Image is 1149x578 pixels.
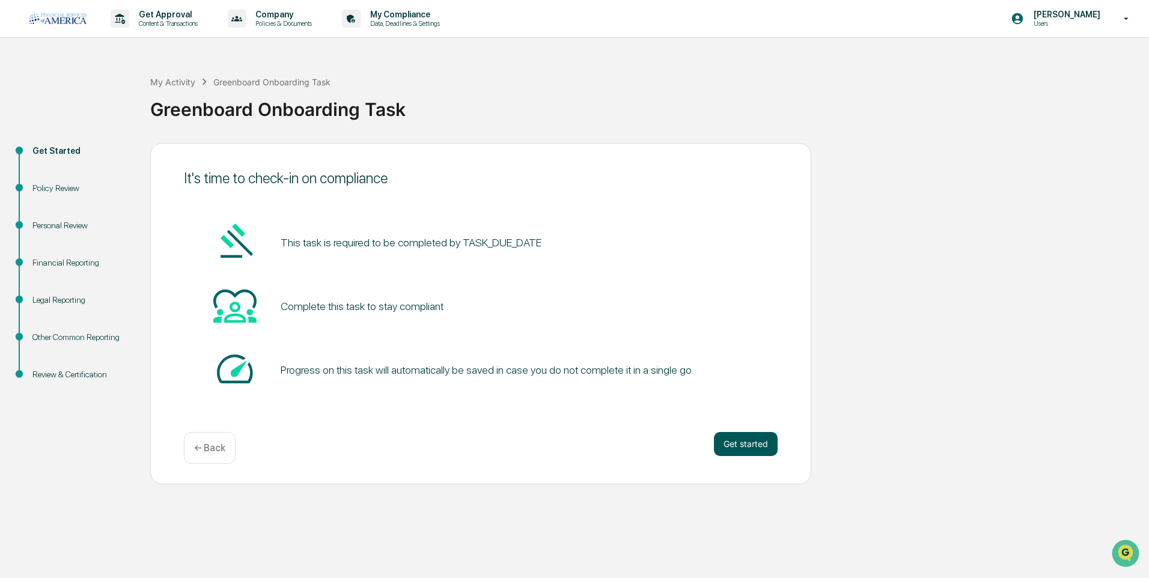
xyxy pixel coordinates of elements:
a: 🗄️Attestations [82,147,154,168]
img: Gavel [213,220,257,263]
div: It's time to check-in on compliance [184,169,778,187]
p: Data, Deadlines & Settings [361,19,446,28]
div: 🗄️ [87,153,97,162]
div: Review & Certification [32,368,131,381]
button: Get started [714,432,778,456]
input: Clear [31,55,198,67]
img: Speed-dial [213,347,257,391]
div: Start new chat [41,92,197,104]
p: Policies & Documents [246,19,318,28]
p: [PERSON_NAME] [1024,10,1106,19]
div: Personal Review [32,219,131,232]
img: logo [29,13,87,24]
span: Pylon [120,204,145,213]
div: 🔎 [12,175,22,185]
div: We're available if you need us! [41,104,152,114]
div: Get Started [32,145,131,157]
p: Get Approval [129,10,204,19]
span: Preclearance [24,151,78,163]
span: Data Lookup [24,174,76,186]
div: Complete this task to stay compliant [281,300,443,312]
div: Other Common Reporting [32,331,131,344]
p: How can we help? [12,25,219,44]
a: 🖐️Preclearance [7,147,82,168]
div: Greenboard Onboarding Task [150,89,1143,120]
span: Attestations [99,151,149,163]
p: My Compliance [361,10,446,19]
a: 🔎Data Lookup [7,169,81,191]
div: Policy Review [32,182,131,195]
div: My Activity [150,77,195,87]
p: ← Back [194,442,225,454]
p: Users [1024,19,1106,28]
div: Progress on this task will automatically be saved in case you do not complete it in a single go. [281,364,693,376]
a: Powered byPylon [85,203,145,213]
button: Start new chat [204,96,219,110]
img: 1746055101610-c473b297-6a78-478c-a979-82029cc54cd1 [12,92,34,114]
p: Content & Transactions [129,19,204,28]
p: Company [246,10,318,19]
div: Greenboard Onboarding Task [213,77,331,87]
div: Financial Reporting [32,257,131,269]
iframe: Open customer support [1111,538,1143,571]
div: 🖐️ [12,153,22,162]
img: Heart [213,284,257,327]
pre: This task is required to be completed by TASK_DUE_DATE [281,234,541,251]
div: Legal Reporting [32,294,131,306]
